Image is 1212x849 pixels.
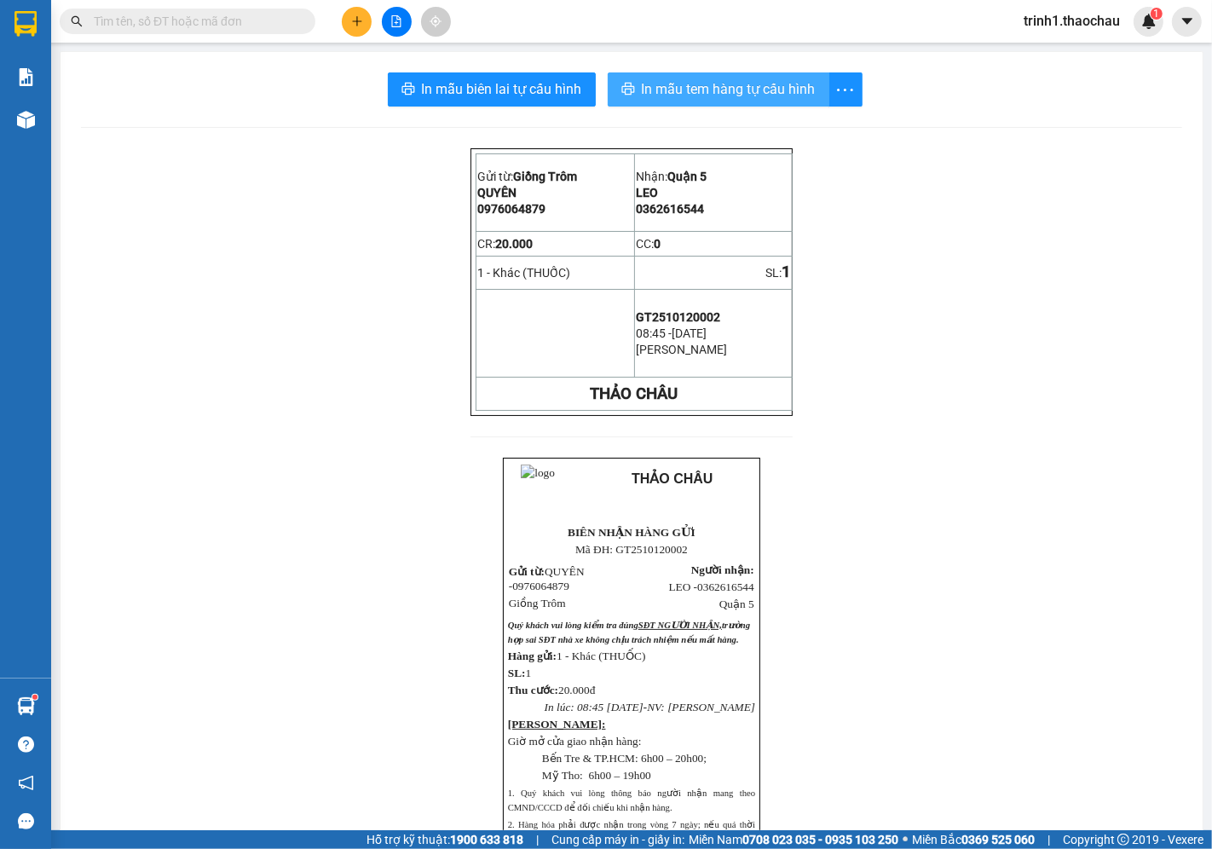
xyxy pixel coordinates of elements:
span: Miền Nam [689,830,898,849]
img: warehouse-icon [17,697,35,715]
span: copyright [1117,834,1129,846]
span: LEO - [669,580,754,593]
td: CC: [130,84,254,106]
p: Nhận: [132,18,253,34]
span: QUYÊN - [509,565,585,592]
span: 20.000 [495,237,533,251]
span: Bến Tre & TP.HCM: 6h00 – 20h00; [542,752,707,765]
p: Nhận: [636,170,791,183]
span: Quý khách vui lòng kiểm tra đúng trường hợp sai SĐT nhà xe không chịu trách nhiệm nếu... [508,621,750,644]
span: 08:45 - [636,326,672,340]
span: LEO [636,186,658,199]
img: qr-code [520,297,592,369]
span: 1 - Khác (RỔ RAU CỦ) [7,111,110,143]
span: - [644,701,647,713]
span: THẢO CHÂU [632,471,713,486]
span: In mẫu tem hàng tự cấu hình [642,78,816,100]
span: 1 [526,667,532,679]
span: Hoàng [132,37,172,53]
strong: BIÊN NHẬN HÀNG GỬI [568,526,695,539]
span: Giồng Trôm [513,170,577,183]
button: caret-down [1172,7,1202,37]
span: file-add [390,15,402,27]
span: Mã ĐH: GT2510120002 [575,543,688,556]
span: 0976064879 [477,202,545,216]
span: Cung cấp máy in - giấy in: [551,830,684,849]
strong: 0708 023 035 - 0935 103 250 [742,833,898,846]
span: 1 - Khác (THUỐC) [477,266,570,280]
span: Bé [7,37,23,53]
span: SĐT NGƯỜI NHẬN, [638,621,722,630]
button: printerIn mẫu tem hàng tự cấu hình [608,72,829,107]
span: search [71,15,83,27]
span: 1 - Khác (THUỐC) [557,650,645,662]
span: Gửi từ: [509,565,545,578]
button: plus [342,7,372,37]
span: 1 [244,118,253,136]
span: SL: [508,667,526,679]
span: question-circle [18,736,34,753]
span: notification [18,775,34,791]
span: 0 [27,86,35,102]
button: more [828,72,863,107]
span: [DATE] [607,701,644,713]
span: aim [430,15,442,27]
span: 1. Quý khách vui lòng thông báo người nhận mang theo CMND/CCCD để đối chiếu khi nhận ha... [508,788,755,812]
strong: [PERSON_NAME]: [508,718,606,731]
span: 0 [654,237,661,251]
span: 45.000 [153,86,194,102]
span: Quận 5 [667,170,707,183]
span: caret-down [1180,14,1195,29]
span: plus [351,15,363,27]
span: 1 [782,263,791,281]
span: GT2510120002 [636,310,720,324]
img: logo-vxr [14,11,37,37]
span: Người nhận: [691,563,754,576]
span: Quận 5 [719,598,754,610]
img: icon-new-feature [1141,14,1157,29]
span: more [829,79,862,101]
button: printerIn mẫu biên lai tự cấu hình [388,72,596,107]
sup: 1 [32,695,38,700]
strong: Hàng gửi: [508,650,557,662]
span: Miền Bắc [912,830,1035,849]
sup: 1 [1151,8,1163,20]
span: 1 [1153,8,1159,20]
span: Giồng Trôm [509,597,566,609]
span: QUYÊN [477,186,517,199]
span: 0375309617 [7,55,84,72]
span: [DATE] [672,326,707,340]
img: logo [659,489,685,516]
p: Gửi từ: [477,170,633,183]
span: Thu cước: [508,684,558,696]
span: Mỹ Tho: 6h00 – 19h00 [542,769,651,782]
span: printer [401,82,415,98]
span: In mẫu biên lai tự cấu hình [422,78,582,100]
span: ⚪️ [903,836,908,843]
strong: 1900 633 818 [450,833,523,846]
button: aim [421,7,451,37]
span: NV: [PERSON_NAME] [647,701,755,713]
span: | [1048,830,1050,849]
span: | [536,830,539,849]
span: 0394106443 [132,55,209,72]
td: CR: [476,231,635,257]
span: 0362616544 [697,580,754,593]
span: 0976064879 [512,580,569,592]
span: printer [621,82,635,98]
strong: THẢO CHÂU [591,384,678,403]
span: message [18,813,34,829]
span: Giồng Trôm [48,18,119,34]
span: SL: [765,266,782,280]
p: Gửi từ: [7,18,130,34]
img: solution-icon [17,68,35,86]
img: logo [521,465,577,521]
input: Tìm tên, số ĐT hoặc mã đơn [94,12,295,31]
span: In lúc: 08:45 [545,701,604,713]
button: file-add [382,7,412,37]
span: [PERSON_NAME] [636,343,727,356]
span: 20.000đ [558,684,595,696]
span: Hỗ trợ kỹ thuật: [366,830,523,849]
td: CR: [6,84,131,106]
img: warehouse-icon [17,111,35,129]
